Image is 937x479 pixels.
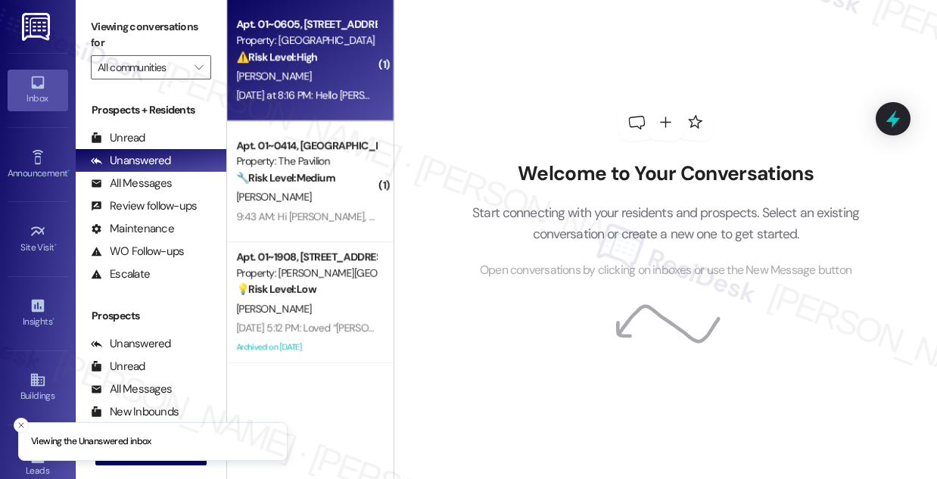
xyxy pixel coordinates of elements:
[8,219,68,260] a: Site Visit •
[67,166,70,176] span: •
[14,418,29,433] button: Close toast
[236,154,376,170] div: Property: The Pavilion
[236,69,312,82] span: [PERSON_NAME]
[450,202,883,245] p: Start connecting with your residents and prospects. Select an existing conversation or create a n...
[91,153,171,169] div: Unanswered
[480,261,851,280] span: Open conversations by clicking on inboxes or use the New Message button
[22,13,53,41] img: ResiDesk Logo
[236,266,376,281] div: Property: [PERSON_NAME][GEOGRAPHIC_DATA]
[91,176,172,191] div: All Messages
[52,314,54,325] span: •
[8,293,68,334] a: Insights •
[98,55,187,79] input: All communities
[91,336,171,352] div: Unanswered
[236,171,335,185] strong: 🔧 Risk Level: Medium
[91,244,184,260] div: WO Follow-ups
[91,221,174,237] div: Maintenance
[195,61,203,73] i: 
[8,70,68,110] a: Inbox
[236,190,312,204] span: [PERSON_NAME]
[236,138,376,154] div: Apt. 01~0414, [GEOGRAPHIC_DATA][PERSON_NAME]
[91,404,179,420] div: New Inbounds
[236,302,312,316] span: [PERSON_NAME]
[31,435,151,449] p: Viewing the Unanswered inbox
[236,321,692,334] div: [DATE] 5:12 PM: Loved “[PERSON_NAME] ([PERSON_NAME][GEOGRAPHIC_DATA]): Got it! I'll pass this in…”
[236,17,376,33] div: Apt. 01~0605, [STREET_ADDRESS][GEOGRAPHIC_DATA][US_STATE][STREET_ADDRESS]
[91,130,145,146] div: Unread
[91,381,172,397] div: All Messages
[91,15,211,55] label: Viewing conversations for
[76,308,226,324] div: Prospects
[8,367,68,408] a: Buildings
[91,198,197,214] div: Review follow-ups
[54,240,57,250] span: •
[91,359,145,375] div: Unread
[236,282,316,296] strong: 💡 Risk Level: Low
[450,162,883,186] h2: Welcome to Your Conversations
[236,33,376,48] div: Property: [GEOGRAPHIC_DATA]
[76,102,226,118] div: Prospects + Residents
[236,249,376,265] div: Apt. 01~1908, [STREET_ADDRESS][PERSON_NAME]
[236,50,318,64] strong: ⚠️ Risk Level: High
[235,337,378,356] div: Archived on [DATE]
[91,266,150,282] div: Escalate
